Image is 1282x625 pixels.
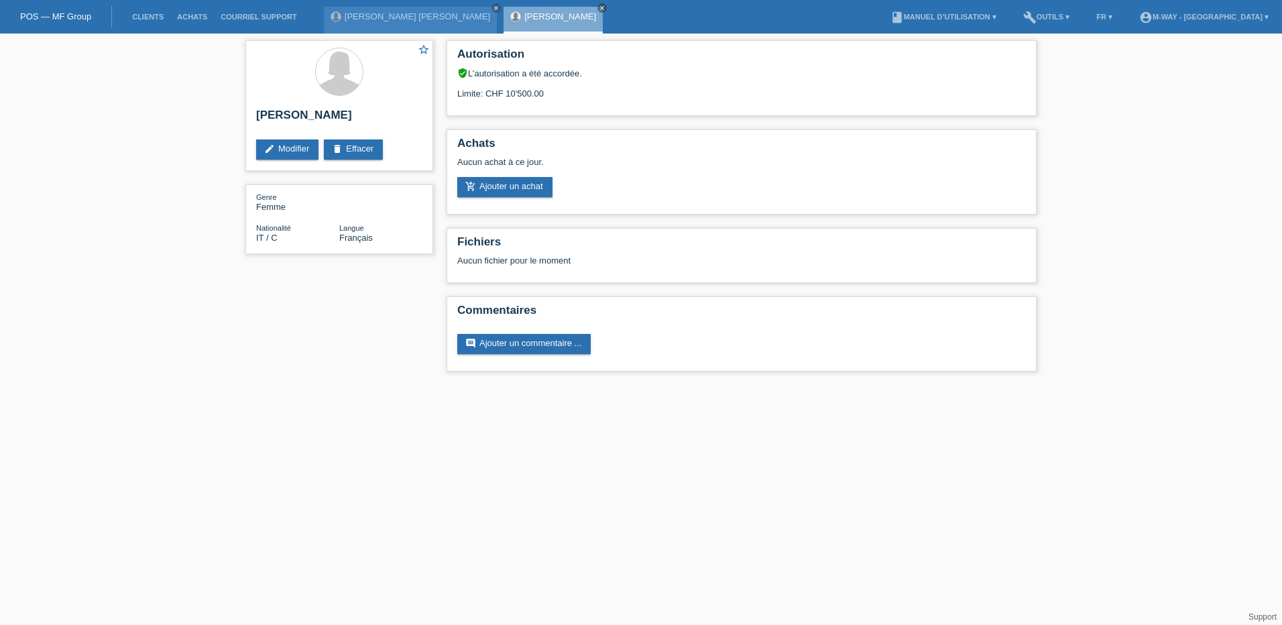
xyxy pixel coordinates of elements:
[256,233,278,243] span: Italie / C / 17.08.2015
[890,11,904,24] i: book
[1248,612,1277,622] a: Support
[324,139,383,160] a: deleteEffacer
[332,144,343,154] i: delete
[457,78,1026,99] div: Limite: CHF 10'500.00
[884,13,1003,21] a: bookManuel d’utilisation ▾
[457,304,1026,324] h2: Commentaires
[465,338,476,349] i: comment
[418,44,430,56] i: star_border
[339,224,364,232] span: Langue
[457,137,1026,157] h2: Achats
[457,235,1026,255] h2: Fichiers
[20,11,91,21] a: POS — MF Group
[491,3,501,13] a: close
[457,177,552,197] a: add_shopping_cartAjouter un achat
[256,139,318,160] a: editModifier
[339,233,373,243] span: Français
[457,255,867,266] div: Aucun fichier pour le moment
[599,5,605,11] i: close
[597,3,607,13] a: close
[1139,11,1153,24] i: account_circle
[1016,13,1076,21] a: buildOutils ▾
[170,13,214,21] a: Achats
[418,44,430,58] a: star_border
[457,68,1026,78] div: L’autorisation a été accordée.
[256,193,277,201] span: Genre
[214,13,303,21] a: Courriel Support
[1132,13,1275,21] a: account_circlem-way - [GEOGRAPHIC_DATA] ▾
[256,224,291,232] span: Nationalité
[457,68,468,78] i: verified_user
[256,192,339,212] div: Femme
[493,5,500,11] i: close
[1090,13,1119,21] a: FR ▾
[457,157,1026,177] div: Aucun achat à ce jour.
[465,181,476,192] i: add_shopping_cart
[345,11,490,21] a: [PERSON_NAME] [PERSON_NAME]
[524,11,596,21] a: [PERSON_NAME]
[457,334,591,354] a: commentAjouter un commentaire ...
[264,144,275,154] i: edit
[256,109,422,129] h2: [PERSON_NAME]
[457,48,1026,68] h2: Autorisation
[1023,11,1037,24] i: build
[125,13,170,21] a: Clients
